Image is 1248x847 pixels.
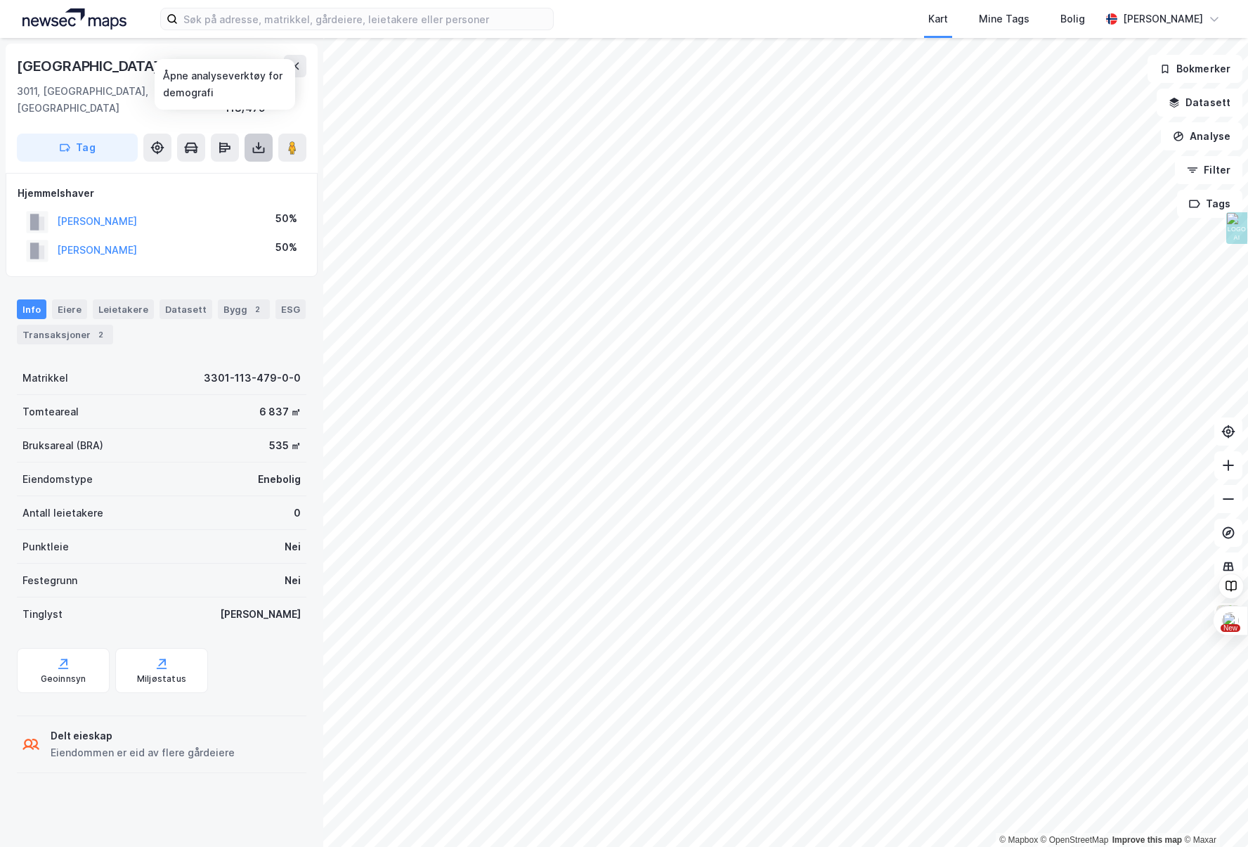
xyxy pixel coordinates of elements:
[294,505,301,522] div: 0
[1175,156,1242,184] button: Filter
[1177,190,1242,218] button: Tags
[1157,89,1242,117] button: Datasett
[999,835,1038,845] a: Mapbox
[22,538,69,555] div: Punktleie
[1112,835,1182,845] a: Improve this map
[17,83,225,117] div: 3011, [GEOGRAPHIC_DATA], [GEOGRAPHIC_DATA]
[22,505,103,522] div: Antall leietakere
[22,437,103,454] div: Bruksareal (BRA)
[17,55,183,77] div: [GEOGRAPHIC_DATA] 20
[1178,780,1248,847] div: Kontrollprogram for chat
[93,328,108,342] div: 2
[928,11,948,27] div: Kart
[22,403,79,420] div: Tomteareal
[1148,55,1242,83] button: Bokmerker
[51,728,235,744] div: Delt eieskap
[52,299,87,319] div: Eiere
[17,299,46,319] div: Info
[93,299,154,319] div: Leietakere
[18,185,306,202] div: Hjemmelshaver
[1161,122,1242,150] button: Analyse
[22,572,77,589] div: Festegrunn
[160,299,212,319] div: Datasett
[41,673,86,685] div: Geoinnsyn
[275,239,297,256] div: 50%
[22,8,126,30] img: logo.a4113a55bc3d86da70a041830d287a7e.svg
[220,606,301,623] div: [PERSON_NAME]
[22,471,93,488] div: Eiendomstype
[204,370,301,387] div: 3301-113-479-0-0
[259,403,301,420] div: 6 837 ㎡
[51,744,235,761] div: Eiendommen er eid av flere gårdeiere
[225,83,306,117] div: Drammen, 113/479
[258,471,301,488] div: Enebolig
[269,437,301,454] div: 535 ㎡
[275,299,306,319] div: ESG
[22,370,68,387] div: Matrikkel
[17,325,113,344] div: Transaksjoner
[1123,11,1203,27] div: [PERSON_NAME]
[979,11,1029,27] div: Mine Tags
[137,673,186,685] div: Miljøstatus
[178,8,553,30] input: Søk på adresse, matrikkel, gårdeiere, leietakere eller personer
[285,572,301,589] div: Nei
[250,302,264,316] div: 2
[17,134,138,162] button: Tag
[1041,835,1109,845] a: OpenStreetMap
[285,538,301,555] div: Nei
[218,299,270,319] div: Bygg
[275,210,297,227] div: 50%
[1060,11,1085,27] div: Bolig
[22,606,63,623] div: Tinglyst
[1178,780,1248,847] iframe: Chat Widget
